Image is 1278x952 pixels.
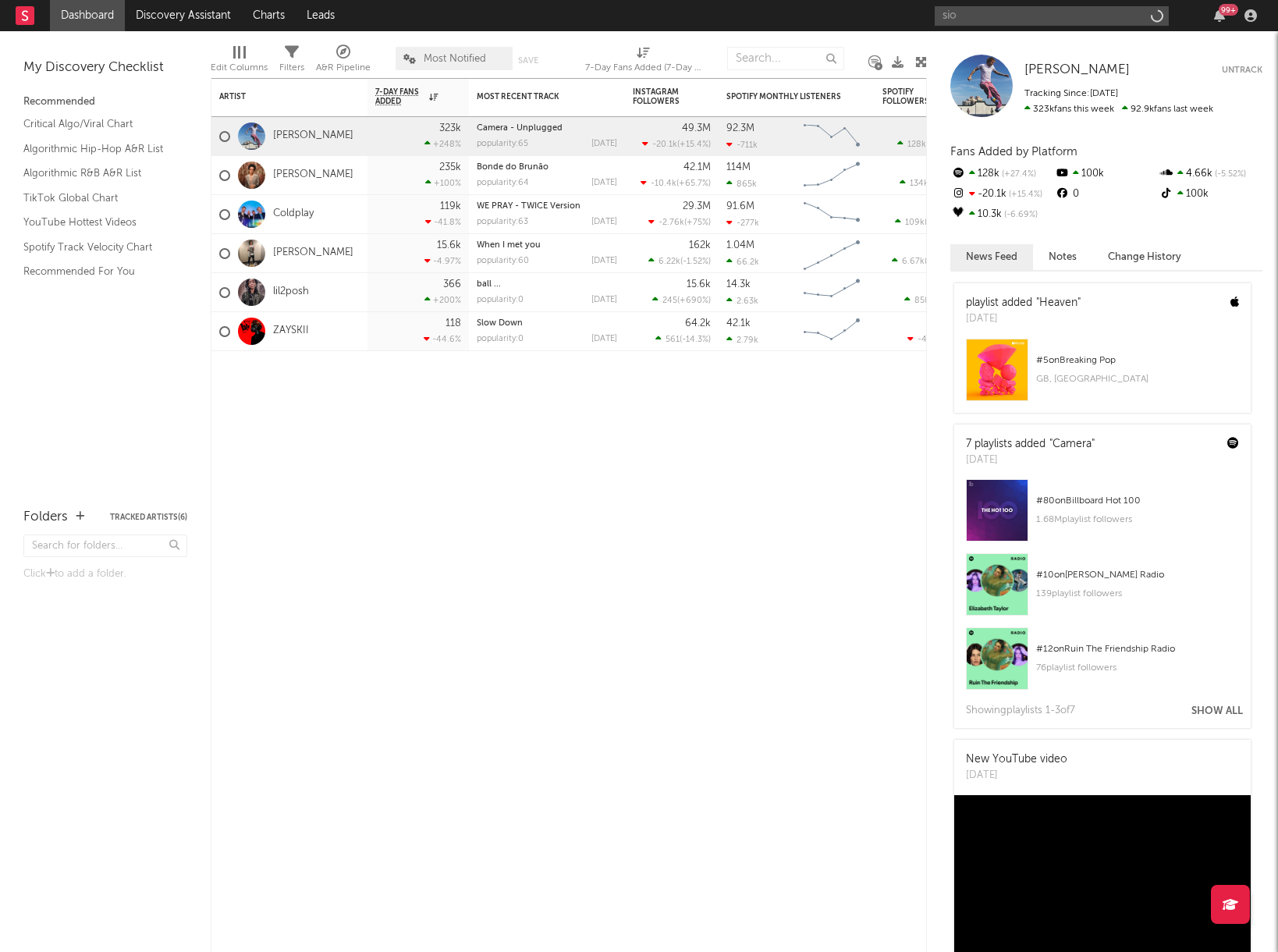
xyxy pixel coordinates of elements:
[727,47,844,70] input: Search...
[585,59,702,77] div: 7-Day Fans Added (7-Day Fans Added)
[726,257,759,267] div: 66.2k
[900,178,960,188] div: ( )
[797,234,867,273] svg: Chart title
[1024,105,1114,114] span: 323k fans this week
[23,190,172,207] a: TikTok Global Chart
[591,296,617,304] div: [DATE]
[23,263,172,280] a: Recommended For You
[655,334,711,344] div: ( )
[23,165,172,182] a: Algorithmic R&B A&R List
[1191,706,1243,716] button: Show All
[279,39,304,84] div: Filters
[648,256,711,266] div: ( )
[1036,351,1239,370] div: # 5 on Breaking Pop
[1036,370,1239,389] div: GB, [GEOGRAPHIC_DATA]
[316,39,371,84] div: A&R Pipeline
[23,59,187,77] div: My Discovery Checklist
[641,178,711,188] div: ( )
[642,139,711,149] div: ( )
[591,179,617,187] div: [DATE]
[1006,190,1042,199] span: +15.4 %
[1036,640,1239,659] div: # 12 on Ruin The Friendship Radio
[633,87,687,106] div: Instagram Followers
[902,258,925,266] span: 6.67k
[950,204,1054,225] div: 10.3k
[273,169,353,182] a: [PERSON_NAME]
[935,6,1169,26] input: Search for artists
[273,130,353,143] a: [PERSON_NAME]
[685,318,711,329] div: 64.2k
[1092,244,1197,270] button: Change History
[23,508,68,527] div: Folders
[680,297,708,305] span: +690 %
[219,92,336,101] div: Artist
[1024,89,1118,98] span: Tracking Since: [DATE]
[651,179,676,188] span: -10.4k
[1024,62,1130,78] a: [PERSON_NAME]
[273,286,309,299] a: lil2posh
[726,335,758,345] div: 2.79k
[726,123,754,133] div: 92.3M
[375,87,425,106] span: 7-Day Fans Added
[477,335,524,343] div: popularity: 0
[440,201,461,211] div: 119k
[477,140,528,148] div: popularity: 65
[477,280,501,289] a: ball ...
[950,164,1054,184] div: 128k
[477,218,528,226] div: popularity: 63
[439,162,461,172] div: 235k
[726,92,843,101] div: Spotify Monthly Listeners
[797,273,867,312] svg: Chart title
[1049,439,1095,449] a: "Camera"
[914,297,925,305] span: 85
[477,124,617,133] div: Camera - Unplugged
[424,334,461,344] div: -44.6 %
[895,217,960,227] div: ( )
[425,178,461,188] div: +100 %
[477,241,541,250] a: When I met you
[726,240,754,250] div: 1.04M
[679,179,708,188] span: +65.7 %
[687,218,708,227] span: +75 %
[1024,105,1213,114] span: 92.9k fans last week
[966,751,1067,768] div: New YouTube video
[273,325,309,338] a: ZAYSKII
[907,334,960,344] div: ( )
[726,279,751,290] div: 14.3k
[23,140,172,158] a: Algorithmic Hip-Hop A&R List
[1159,184,1262,204] div: 100k
[683,201,711,211] div: 29.3M
[477,202,617,211] div: WE PRAY - TWICE Version
[897,139,960,149] div: ( )
[966,768,1067,783] div: [DATE]
[1222,62,1262,78] button: Untrack
[1159,164,1262,184] div: 4.66k
[425,217,461,227] div: -41.8 %
[904,295,960,305] div: ( )
[966,311,1081,327] div: [DATE]
[477,241,617,250] div: When I met you
[1212,170,1246,179] span: -5.52 %
[110,513,187,521] button: Tracked Artists(6)
[591,335,617,343] div: [DATE]
[652,140,677,149] span: -20.1k
[683,162,711,172] div: 42.1M
[652,295,711,305] div: ( )
[950,184,1054,204] div: -20.1k
[683,258,708,266] span: -1.52 %
[1036,659,1239,677] div: 76 playlist followers
[687,279,711,290] div: 15.6k
[682,336,708,344] span: -14.3 %
[659,258,680,266] span: 6.22k
[23,93,187,112] div: Recommended
[680,140,708,149] span: +15.4 %
[726,318,751,329] div: 42.1k
[950,244,1033,270] button: News Feed
[477,319,523,328] a: Slow Down
[424,54,486,64] span: Most Notified
[477,280,617,289] div: ball ...
[966,702,1075,720] div: Showing playlist s 1- 3 of 7
[1214,9,1225,22] button: 99+
[966,453,1095,468] div: [DATE]
[797,312,867,351] svg: Chart title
